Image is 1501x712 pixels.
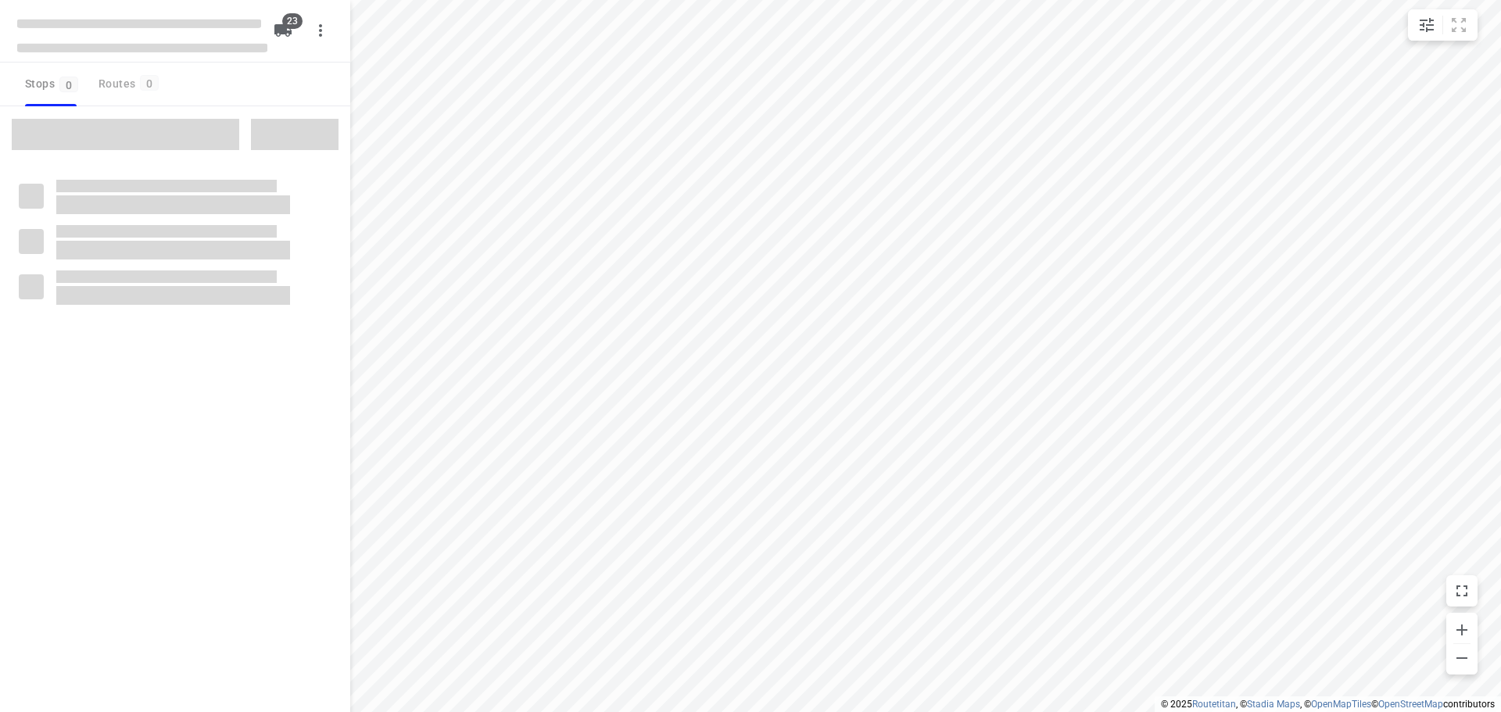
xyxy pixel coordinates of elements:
[1411,9,1442,41] button: Map settings
[1378,699,1443,710] a: OpenStreetMap
[1192,699,1236,710] a: Routetitan
[1161,699,1495,710] li: © 2025 , © , © © contributors
[1311,699,1371,710] a: OpenMapTiles
[1247,699,1300,710] a: Stadia Maps
[1408,9,1478,41] div: small contained button group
